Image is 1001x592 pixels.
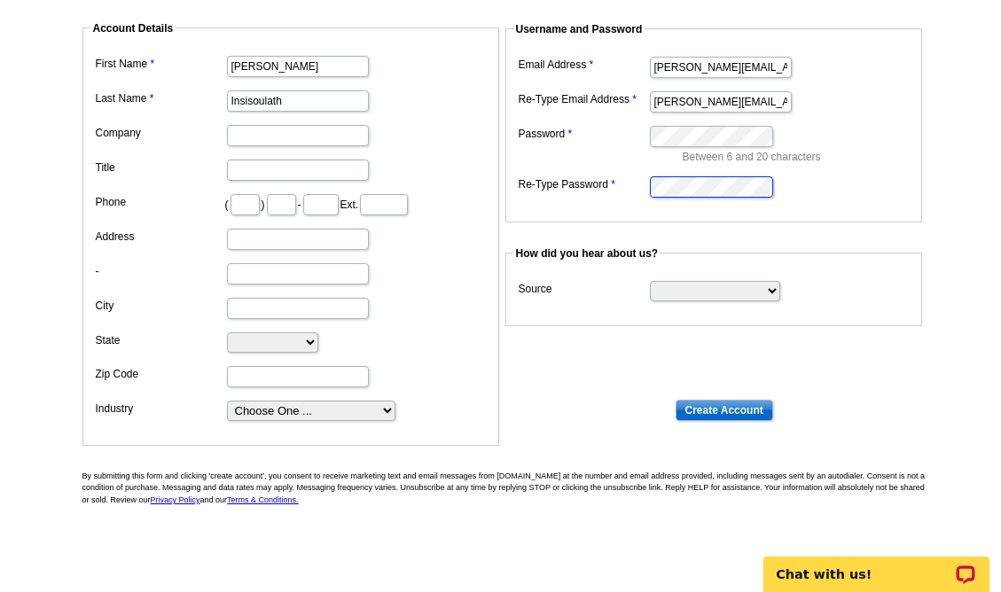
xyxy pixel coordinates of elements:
label: Company [96,125,225,141]
label: City [96,298,225,314]
label: Source [519,281,648,297]
legend: Account Details [91,20,176,36]
input: Create Account [676,400,773,421]
label: State [96,332,225,348]
label: Re-Type Password [519,176,648,192]
a: Privacy Policy [151,495,200,504]
label: Address [96,229,225,245]
a: Terms & Conditions. [227,495,299,504]
label: Title [96,160,225,175]
legend: How did you hear about us? [514,245,661,261]
label: Password [519,126,648,142]
label: - [96,263,225,279]
label: Phone [96,194,225,210]
label: Zip Code [96,366,225,382]
p: Between 6 and 20 characters [683,149,913,165]
dd: ( ) - Ext. [91,190,490,217]
label: First Name [96,56,225,72]
label: Re-Type Email Address [519,91,648,107]
label: Email Address [519,57,648,73]
legend: Username and Password [514,21,645,37]
label: Industry [96,401,225,417]
iframe: LiveChat chat widget [752,536,1001,592]
label: Last Name [96,90,225,106]
p: By submitting this form and clicking 'create account', you consent to receive marketing text and ... [82,471,934,507]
